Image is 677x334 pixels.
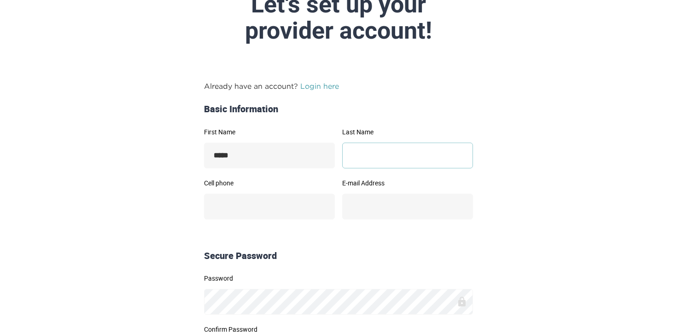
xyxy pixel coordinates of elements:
[204,129,335,135] label: First Name
[342,129,473,135] label: Last Name
[204,326,473,333] label: Confirm Password
[342,180,473,186] label: E-mail Address
[200,249,477,263] div: Secure Password
[204,275,473,282] label: Password
[204,180,335,186] label: Cell phone
[300,82,339,90] a: Login here
[204,81,473,92] p: Already have an account?
[200,103,477,116] div: Basic Information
